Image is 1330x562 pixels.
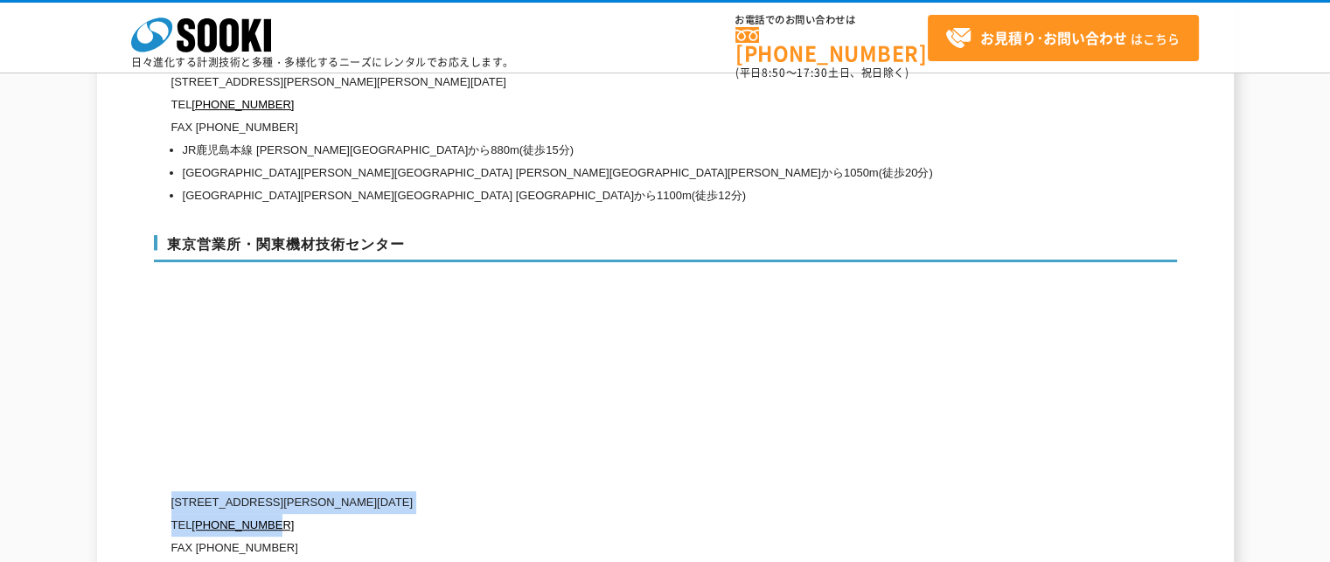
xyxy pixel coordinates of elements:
[183,162,1011,184] li: [GEOGRAPHIC_DATA][PERSON_NAME][GEOGRAPHIC_DATA] [PERSON_NAME][GEOGRAPHIC_DATA][PERSON_NAME]から1050...
[928,15,1199,61] a: お見積り･お問い合わせはこちら
[131,57,514,67] p: 日々進化する計測技術と多種・多様化するニーズにレンタルでお応えします。
[191,518,294,531] a: [PHONE_NUMBER]
[797,65,828,80] span: 17:30
[762,65,786,80] span: 8:50
[171,514,1011,537] p: TEL
[154,235,1177,263] h3: 東京営業所・関東機材技術センター
[171,71,1011,94] p: [STREET_ADDRESS][PERSON_NAME][PERSON_NAME][DATE]
[735,65,909,80] span: (平日 ～ 土日、祝日除く)
[171,116,1011,139] p: FAX [PHONE_NUMBER]
[735,27,928,63] a: [PHONE_NUMBER]
[980,27,1127,48] strong: お見積り･お問い合わせ
[183,139,1011,162] li: JR鹿児島本線 [PERSON_NAME][GEOGRAPHIC_DATA]から880m(徒歩15分)
[171,491,1011,514] p: [STREET_ADDRESS][PERSON_NAME][DATE]
[191,98,294,111] a: [PHONE_NUMBER]
[735,15,928,25] span: お電話でのお問い合わせは
[945,25,1180,52] span: はこちら
[171,94,1011,116] p: TEL
[171,537,1011,559] p: FAX [PHONE_NUMBER]
[183,184,1011,207] li: [GEOGRAPHIC_DATA][PERSON_NAME][GEOGRAPHIC_DATA] [GEOGRAPHIC_DATA]から1100m(徒歩12分)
